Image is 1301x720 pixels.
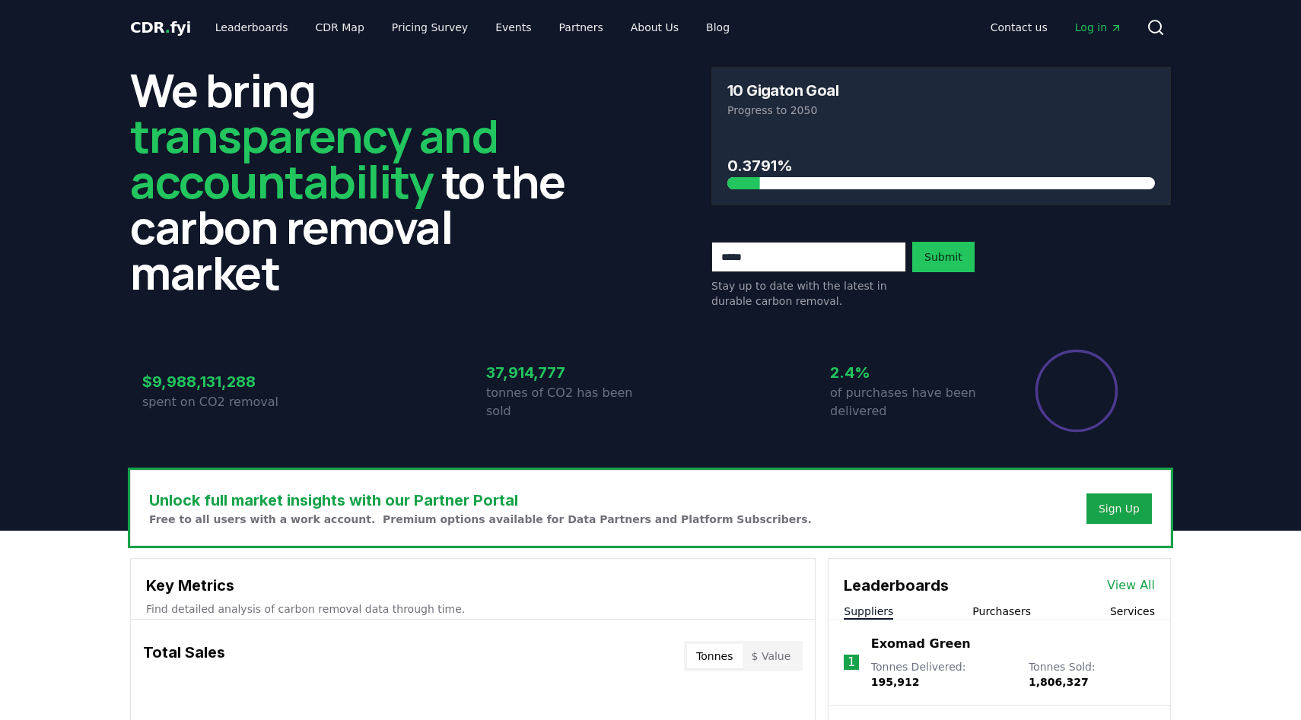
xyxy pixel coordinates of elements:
a: Events [483,14,543,41]
p: 1 [848,653,855,671]
a: Leaderboards [203,14,301,41]
p: Find detailed analysis of carbon removal data through time. [146,601,800,617]
span: . [165,18,170,36]
nav: Main [978,14,1134,41]
h2: We bring to the carbon removal market [130,67,590,295]
button: $ Value [743,644,800,668]
button: Submit [912,242,975,272]
nav: Main [203,14,742,41]
p: of purchases have been delivered [830,384,994,420]
span: CDR fyi [130,18,191,36]
button: Tonnes [687,644,742,668]
div: Percentage of sales delivered [1034,348,1119,433]
p: Progress to 2050 [727,103,1155,118]
span: 195,912 [871,676,920,688]
a: Partners [547,14,616,41]
h3: 2.4% [830,361,994,384]
h3: 10 Gigaton Goal [727,83,838,98]
button: Suppliers [844,604,893,619]
a: CDR Map [304,14,377,41]
a: Exomad Green [871,635,971,653]
button: Services [1110,604,1155,619]
a: About Us [619,14,691,41]
p: Stay up to date with the latest in durable carbon removal. [711,278,906,309]
p: Tonnes Sold : [1029,659,1155,690]
a: Blog [694,14,742,41]
button: Sign Up [1086,493,1152,524]
a: View All [1107,576,1155,595]
a: Contact us [978,14,1060,41]
a: Sign Up [1099,501,1140,516]
h3: Unlock full market insights with our Partner Portal [149,489,812,512]
a: Pricing Survey [380,14,480,41]
p: spent on CO2 removal [142,393,307,411]
span: transparency and accountability [130,104,498,212]
h3: Key Metrics [146,574,800,597]
span: 1,806,327 [1029,676,1089,688]
button: Purchasers [972,604,1031,619]
h3: 37,914,777 [486,361,650,384]
p: tonnes of CO2 has been sold [486,384,650,420]
span: Log in [1075,20,1122,35]
h3: Leaderboards [844,574,949,597]
a: Log in [1063,14,1134,41]
h3: $9,988,131,288 [142,370,307,393]
h3: 0.3791% [727,154,1155,177]
a: CDR.fyi [130,17,191,38]
p: Tonnes Delivered : [871,659,1013,690]
p: Free to all users with a work account. Premium options available for Data Partners and Platform S... [149,512,812,527]
h3: Total Sales [143,641,225,671]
